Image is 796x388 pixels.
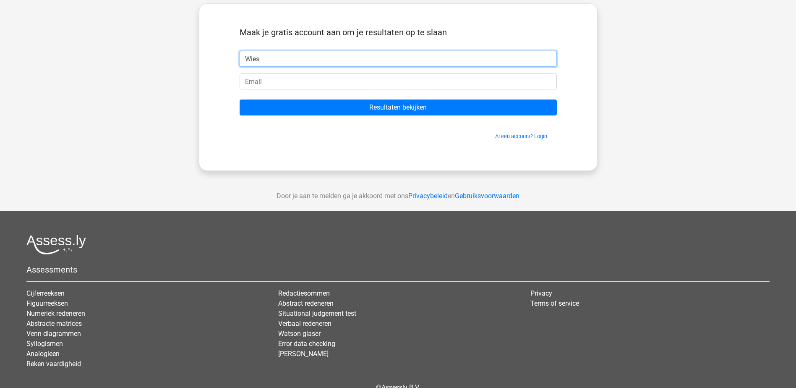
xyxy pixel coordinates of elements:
a: Terms of service [530,299,579,307]
a: Numeriek redeneren [26,309,85,317]
a: Watson glaser [278,330,321,338]
a: Privacy [530,289,552,297]
h5: Maak je gratis account aan om je resultaten op te slaan [240,27,557,37]
a: Privacybeleid [408,192,448,200]
a: [PERSON_NAME] [278,350,329,358]
a: Verbaal redeneren [278,320,331,328]
a: Al een account? Login [495,133,547,139]
a: Reken vaardigheid [26,360,81,368]
img: Assessly logo [26,235,86,254]
a: Situational judgement test [278,309,356,317]
input: Email [240,73,557,89]
a: Syllogismen [26,340,63,348]
input: Resultaten bekijken [240,100,557,115]
a: Error data checking [278,340,335,348]
a: Cijferreeksen [26,289,65,297]
a: Abstracte matrices [26,320,82,328]
a: Gebruiksvoorwaarden [455,192,519,200]
a: Abstract redeneren [278,299,334,307]
a: Venn diagrammen [26,330,81,338]
a: Figuurreeksen [26,299,68,307]
h5: Assessments [26,265,770,275]
a: Redactiesommen [278,289,330,297]
a: Analogieen [26,350,60,358]
input: Voornaam [240,51,557,67]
